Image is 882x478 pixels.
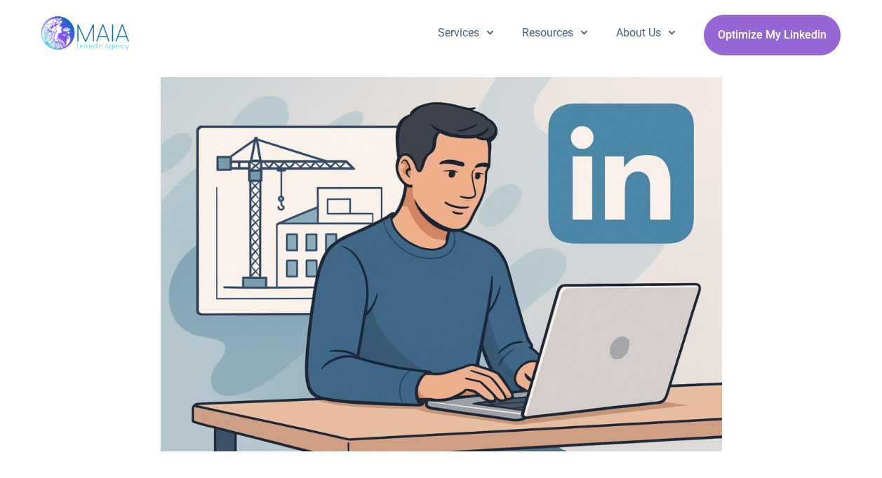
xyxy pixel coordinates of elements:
nav: Menu [424,15,690,51]
span: Optimize My Linkedin [718,22,827,48]
a: Resources [508,15,602,51]
a: About Us [602,15,690,51]
a: Services [424,15,508,51]
a: Optimize My Linkedin [704,15,841,55]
